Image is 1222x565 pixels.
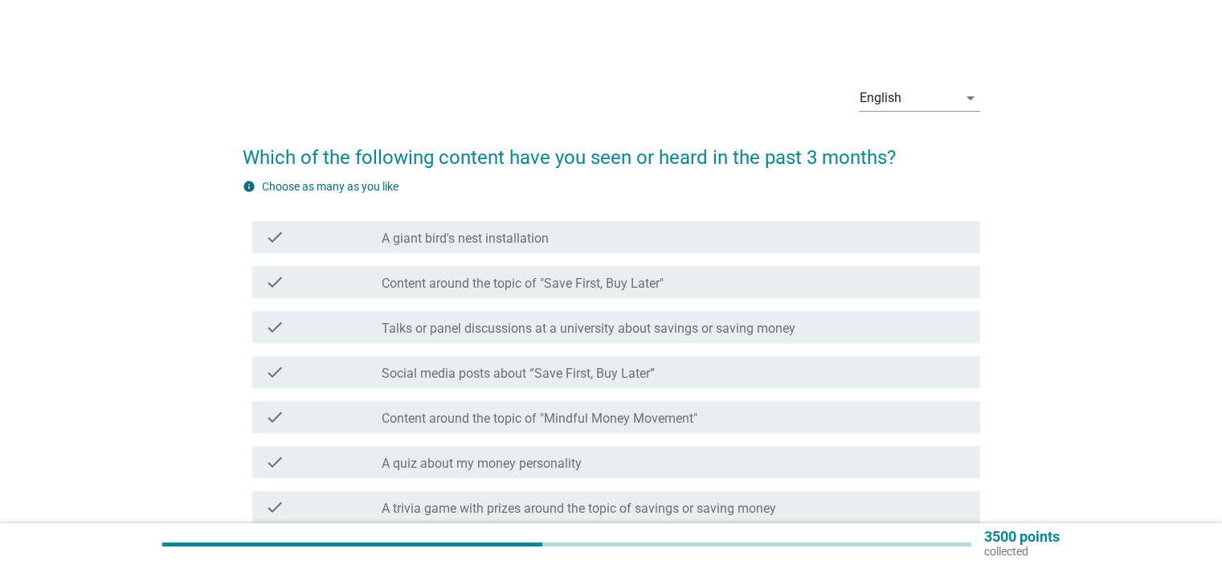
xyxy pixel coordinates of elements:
label: A quiz about my money personality [382,456,582,472]
p: 3500 points [984,530,1060,544]
i: check [265,227,284,247]
label: Choose as many as you like [262,180,398,193]
i: arrow_drop_down [961,88,980,108]
i: check [265,272,284,292]
i: check [265,497,284,517]
label: Content around the topic of "Save First, Buy Later" [382,276,664,292]
label: A trivia game with prizes around the topic of savings or saving money [382,501,776,517]
i: check [265,362,284,382]
label: Talks or panel discussions at a university about savings or saving money [382,321,795,337]
label: Social media posts about “Save First, Buy Later” [382,366,655,382]
i: check [265,407,284,427]
h2: Which of the following content have you seen or heard in the past 3 months? [243,127,980,172]
i: check [265,452,284,472]
label: A giant bird's nest installation [382,231,549,247]
i: check [265,317,284,337]
label: Content around the topic of "Mindful Money Movement" [382,411,697,427]
div: English [860,91,901,105]
i: info [243,180,255,193]
p: collected [984,544,1060,559]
